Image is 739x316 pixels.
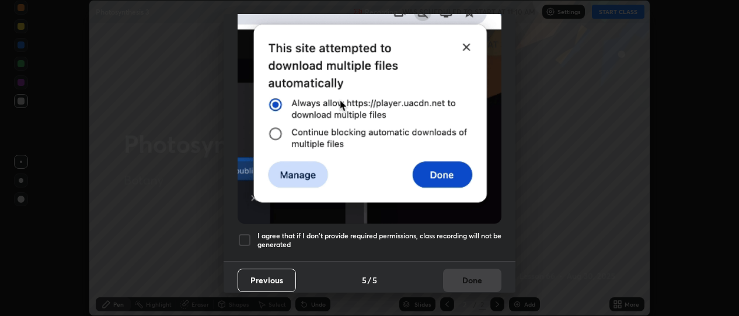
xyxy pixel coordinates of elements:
h4: / [368,274,371,286]
h5: I agree that if I don't provide required permissions, class recording will not be generated [257,231,501,249]
button: Previous [238,269,296,292]
h4: 5 [372,274,377,286]
h4: 5 [362,274,367,286]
